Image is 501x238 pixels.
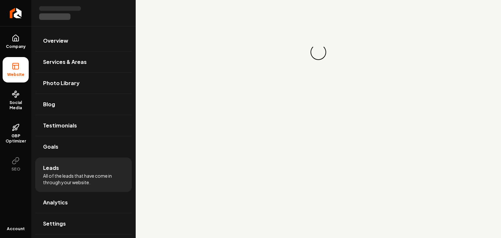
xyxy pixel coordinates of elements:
a: Goals [35,136,132,157]
a: Company [3,29,29,54]
a: Testimonials [35,115,132,136]
span: Website [5,72,27,77]
span: GBP Optimizer [3,133,29,144]
span: Account [7,226,25,231]
span: Goals [43,143,58,151]
span: Company [3,44,28,49]
a: Social Media [3,85,29,116]
a: GBP Optimizer [3,118,29,149]
a: Overview [35,30,132,51]
a: Analytics [35,192,132,213]
span: SEO [9,167,23,172]
span: Blog [43,100,55,108]
span: Services & Areas [43,58,87,66]
div: Loading [311,44,326,60]
button: SEO [3,152,29,177]
a: Photo Library [35,73,132,94]
a: Services & Areas [35,52,132,72]
span: Photo Library [43,79,80,87]
span: Leads [43,164,59,172]
img: Rebolt Logo [10,8,22,18]
span: All of the leads that have come in through your website. [43,172,124,186]
a: Blog [35,94,132,115]
span: Settings [43,220,66,228]
span: Analytics [43,199,68,206]
span: Social Media [3,100,29,111]
span: Testimonials [43,122,77,129]
a: Settings [35,213,132,234]
span: Overview [43,37,68,45]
